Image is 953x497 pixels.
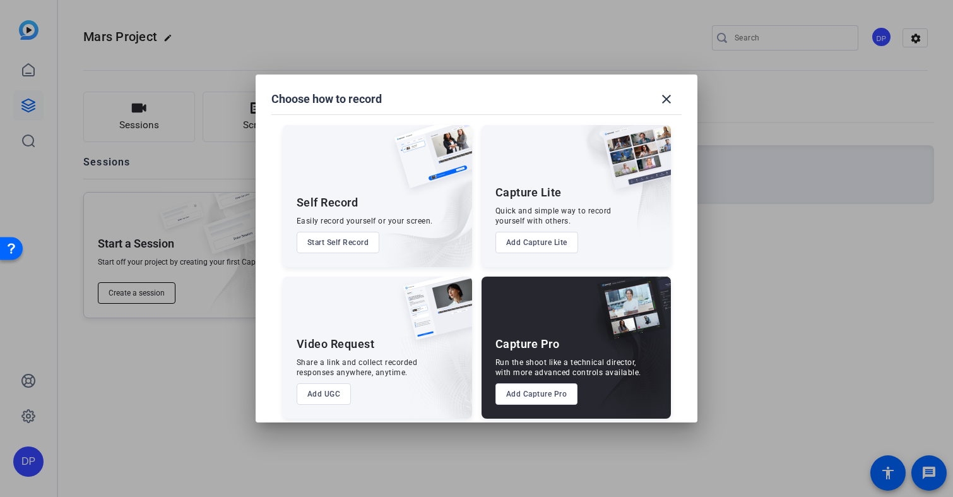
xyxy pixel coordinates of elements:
[297,337,375,352] div: Video Request
[297,383,352,405] button: Add UGC
[495,232,578,253] button: Add Capture Lite
[297,232,380,253] button: Start Self Record
[577,292,671,419] img: embarkstudio-capture-pro.png
[495,185,562,200] div: Capture Lite
[558,125,671,251] img: embarkstudio-capture-lite.png
[385,125,472,201] img: self-record.png
[271,92,382,107] h1: Choose how to record
[399,316,472,419] img: embarkstudio-ugc-content.png
[297,357,418,378] div: Share a link and collect recorded responses anywhere, anytime.
[495,357,641,378] div: Run the shoot like a technical director, with more advanced controls available.
[495,206,612,226] div: Quick and simple way to record yourself with others.
[394,277,472,353] img: ugc-content.png
[362,152,472,267] img: embarkstudio-self-record.png
[588,277,671,354] img: capture-pro.png
[495,383,578,405] button: Add Capture Pro
[297,195,358,210] div: Self Record
[593,125,671,202] img: capture-lite.png
[297,216,433,226] div: Easily record yourself or your screen.
[659,92,674,107] mat-icon: close
[495,337,560,352] div: Capture Pro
